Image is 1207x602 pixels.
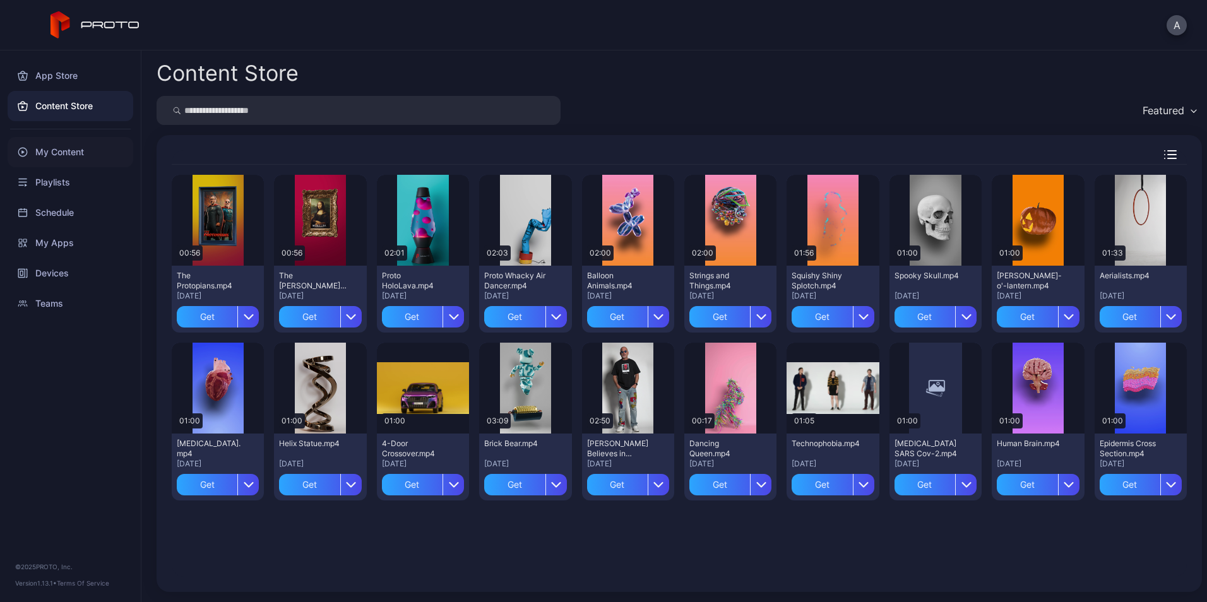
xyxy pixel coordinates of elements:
div: Covid-19 SARS Cov-2.mp4 [895,439,964,459]
div: Brick Bear.mp4 [484,439,554,449]
button: Get [997,474,1079,495]
div: Dancing Queen.mp4 [689,439,759,459]
button: Get [895,306,977,328]
div: [DATE] [279,459,361,469]
div: Proto Whacky Air Dancer.mp4 [484,271,554,291]
a: Terms Of Service [57,579,109,587]
button: A [1167,15,1187,35]
div: [DATE] [997,459,1079,469]
div: Featured [1143,104,1184,117]
button: Get [997,306,1079,328]
div: [DATE] [382,459,464,469]
div: [DATE] [792,291,874,301]
button: Get [792,474,874,495]
div: Get [382,306,443,328]
button: Get [177,474,259,495]
a: My Apps [8,228,133,258]
div: Get [279,474,340,495]
div: [DATE] [177,291,259,301]
div: [DATE] [792,459,874,469]
button: Get [279,474,361,495]
div: Technophobia.mp4 [792,439,861,449]
div: [DATE] [587,459,669,469]
div: Spooky Skull.mp4 [895,271,964,281]
a: Playlists [8,167,133,198]
button: Featured [1136,96,1202,125]
div: Get [484,306,545,328]
a: Teams [8,288,133,319]
a: Schedule [8,198,133,228]
div: © 2025 PROTO, Inc. [15,562,126,572]
div: The Protopians.mp4 [177,271,246,291]
button: Get [382,474,464,495]
div: [DATE] [587,291,669,301]
div: Get [177,306,237,328]
a: App Store [8,61,133,91]
a: Content Store [8,91,133,121]
div: [DATE] [382,291,464,301]
div: [DATE] [484,291,566,301]
button: Get [792,306,874,328]
div: Jack-o'-lantern.mp4 [997,271,1066,291]
div: Get [382,474,443,495]
div: Get [792,306,852,328]
div: Howie Mandel Believes in Proto.mp4 [587,439,657,459]
button: Get [895,474,977,495]
div: Get [895,474,955,495]
div: [DATE] [177,459,259,469]
div: Helix Statue.mp4 [279,439,348,449]
div: Get [484,474,545,495]
div: Get [587,306,648,328]
div: Aerialists.mp4 [1100,271,1169,281]
div: [DATE] [689,459,771,469]
div: Get [1100,306,1160,328]
div: [DATE] [895,291,977,301]
button: Get [689,474,771,495]
button: Get [587,474,669,495]
div: Human Heart.mp4 [177,439,246,459]
div: Get [587,474,648,495]
button: Get [177,306,259,328]
div: [DATE] [279,291,361,301]
div: Epidermis Cross Section.mp4 [1100,439,1169,459]
div: Get [997,306,1057,328]
div: Get [1100,474,1160,495]
div: Get [279,306,340,328]
div: [DATE] [484,459,566,469]
div: Human Brain.mp4 [997,439,1066,449]
div: Squishy Shiny Splotch.mp4 [792,271,861,291]
div: [DATE] [1100,291,1182,301]
div: 4-Door Crossover.mp4 [382,439,451,459]
div: [DATE] [895,459,977,469]
a: Devices [8,258,133,288]
div: Get [997,474,1057,495]
div: Content Store [157,62,299,84]
div: Get [177,474,237,495]
a: My Content [8,137,133,167]
div: [DATE] [997,291,1079,301]
div: [DATE] [1100,459,1182,469]
div: [DATE] [689,291,771,301]
div: The Mona Lisa.mp4 [279,271,348,291]
div: Get [895,306,955,328]
button: Get [484,306,566,328]
div: Get [792,474,852,495]
div: Get [689,306,750,328]
div: Proto HoloLava.mp4 [382,271,451,291]
button: Get [382,306,464,328]
button: Get [587,306,669,328]
div: Get [689,474,750,495]
button: Get [279,306,361,328]
span: Version 1.13.1 • [15,579,57,587]
div: Strings and Things.mp4 [689,271,759,291]
button: Get [689,306,771,328]
button: Get [1100,306,1182,328]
